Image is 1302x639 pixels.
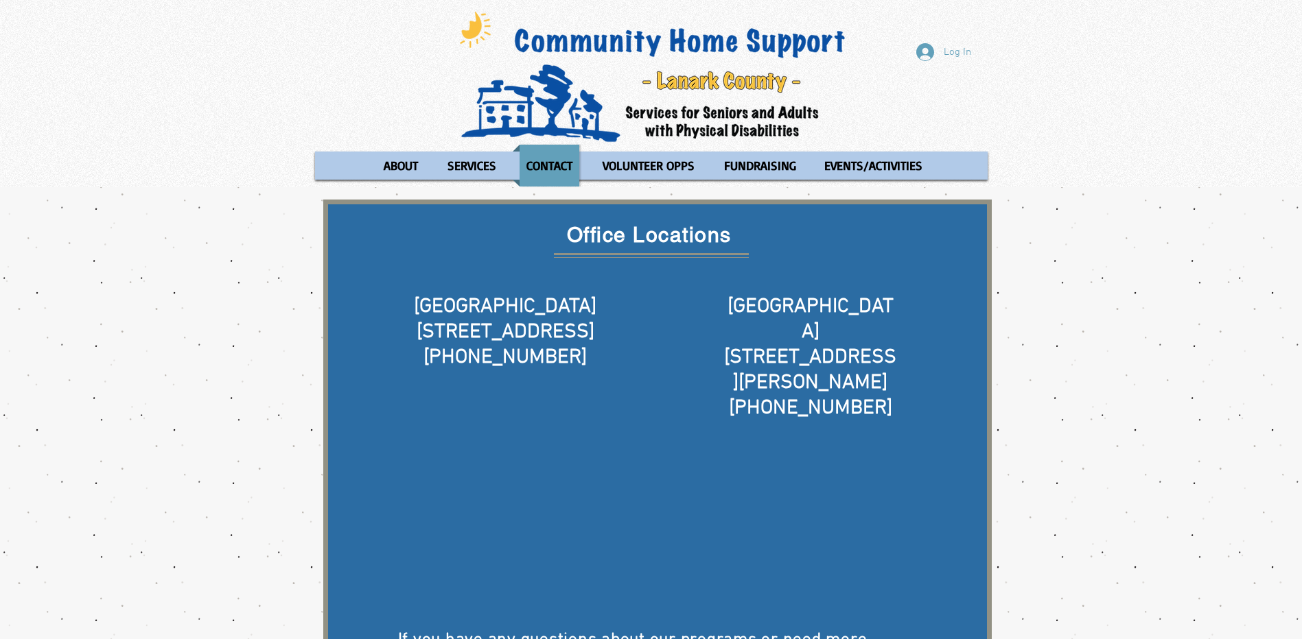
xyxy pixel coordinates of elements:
p: FUNDRAISING [718,145,802,186]
a: ABOUT [370,145,431,186]
a: SERVICES [434,145,509,186]
span: [PHONE_NUMBER] [729,396,892,421]
a: CONTACT [513,145,586,186]
span: Office Locations [567,223,732,247]
a: EVENTS/ACTIVITIES [811,145,935,186]
a: FUNDRAISING [711,145,808,186]
span: Log In [939,45,976,60]
p: CONTACT [520,145,579,186]
p: VOLUNTEER OPPS [596,145,701,186]
span: [STREET_ADDRESS][PERSON_NAME] [724,345,896,396]
p: SERVICES [441,145,502,186]
p: ABOUT [377,145,424,186]
button: Log In [907,39,981,65]
span: [GEOGRAPHIC_DATA] [728,294,894,345]
span: [STREET_ADDRESS] [417,319,594,345]
nav: Site [315,145,988,186]
p: EVENTS/ACTIVITIES [818,145,929,186]
a: VOLUNTEER OPPS [590,145,708,186]
span: [GEOGRAPHIC_DATA] [414,294,596,319]
span: [PHONE_NUMBER] [423,345,587,370]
